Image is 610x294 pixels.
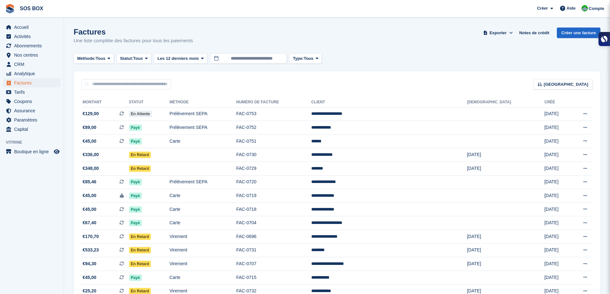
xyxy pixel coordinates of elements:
[3,78,61,87] a: menu
[129,138,142,145] span: Payé
[169,271,236,284] td: Carte
[14,78,53,87] span: Factures
[236,243,311,257] td: FAC-0731
[3,69,61,78] a: menu
[289,53,322,64] button: Type: Tous
[129,111,152,117] span: En attente
[169,121,236,135] td: Prélèvement SEPA
[129,274,142,281] span: Payé
[236,271,311,284] td: FAC-0715
[293,55,304,62] span: Type:
[154,53,207,64] button: Les 12 derniers mois
[83,151,99,158] span: €336,00
[14,147,53,156] span: Boutique en ligne
[236,230,311,244] td: FAC-0696
[236,121,311,135] td: FAC-0752
[516,28,552,38] a: Notes de crédit
[169,230,236,244] td: Virement
[14,115,53,124] span: Paramètres
[236,189,311,203] td: FAC-0719
[490,30,507,36] span: Exporter
[117,53,151,64] button: Statut: Tous
[236,148,311,162] td: FAC-0730
[3,32,61,41] a: menu
[74,53,114,64] button: Méthode: Tous
[169,216,236,230] td: Carte
[3,88,61,97] a: menu
[14,41,53,50] span: Abonnements
[544,243,569,257] td: [DATE]
[83,219,96,226] span: €67,40
[544,97,569,107] th: Créé
[3,51,61,60] a: menu
[3,60,61,69] a: menu
[544,257,569,271] td: [DATE]
[3,106,61,115] a: menu
[544,203,569,216] td: [DATE]
[53,148,61,155] a: Boutique d'aperçu
[83,274,96,281] span: €45,00
[236,97,311,107] th: Numéro de facture
[129,124,142,131] span: Payé
[74,37,193,44] p: Une liste complète des factures pour tous les paiements
[14,23,53,32] span: Accueil
[544,148,569,162] td: [DATE]
[467,230,544,244] td: [DATE]
[133,55,143,62] span: Tous
[77,55,96,62] span: Méthode:
[169,203,236,216] td: Carte
[544,107,569,121] td: [DATE]
[120,55,133,62] span: Statut:
[566,5,575,12] span: Aide
[14,51,53,60] span: Nos centres
[544,189,569,203] td: [DATE]
[96,55,105,62] span: Tous
[129,97,170,107] th: Statut
[83,206,96,213] span: €45,00
[14,106,53,115] span: Assurance
[129,165,151,172] span: En retard
[129,261,151,267] span: En retard
[169,243,236,257] td: Virement
[544,162,569,176] td: [DATE]
[236,134,311,148] td: FAC-0751
[467,97,544,107] th: [DEMOGRAPHIC_DATA]
[236,175,311,189] td: FAC-0720
[544,230,569,244] td: [DATE]
[169,97,236,107] th: Méthode
[467,162,544,176] td: [DATE]
[544,216,569,230] td: [DATE]
[582,5,588,12] img: Fabrice
[169,134,236,148] td: Carte
[537,5,548,12] span: Créer
[544,121,569,135] td: [DATE]
[589,5,604,12] span: Compte
[169,107,236,121] td: Prélèvement SEPA
[236,107,311,121] td: FAC-0753
[83,179,96,185] span: €85,46
[83,138,96,145] span: €45,00
[14,60,53,69] span: CRM
[544,81,588,88] span: [GEOGRAPHIC_DATA]
[544,175,569,189] td: [DATE]
[467,243,544,257] td: [DATE]
[129,247,151,253] span: En retard
[169,189,236,203] td: Carte
[83,260,96,267] span: €94,30
[129,152,151,158] span: En retard
[236,216,311,230] td: FAC-0704
[129,206,142,213] span: Payé
[14,97,53,106] span: Coupons
[169,257,236,271] td: Virement
[3,147,61,156] a: menu
[311,97,467,107] th: Client
[5,4,15,13] img: stora-icon-8386f47178a22dfd0bd8f6a31ec36ba5ce8667c1dd55bd0f319d3a0aa187defe.svg
[6,139,64,146] span: Vitrine
[83,124,96,131] span: €89,00
[236,257,311,271] td: FAC-0707
[3,41,61,50] a: menu
[482,28,514,38] button: Exporter
[129,234,151,240] span: En retard
[3,115,61,124] a: menu
[557,28,600,38] a: Créer une facture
